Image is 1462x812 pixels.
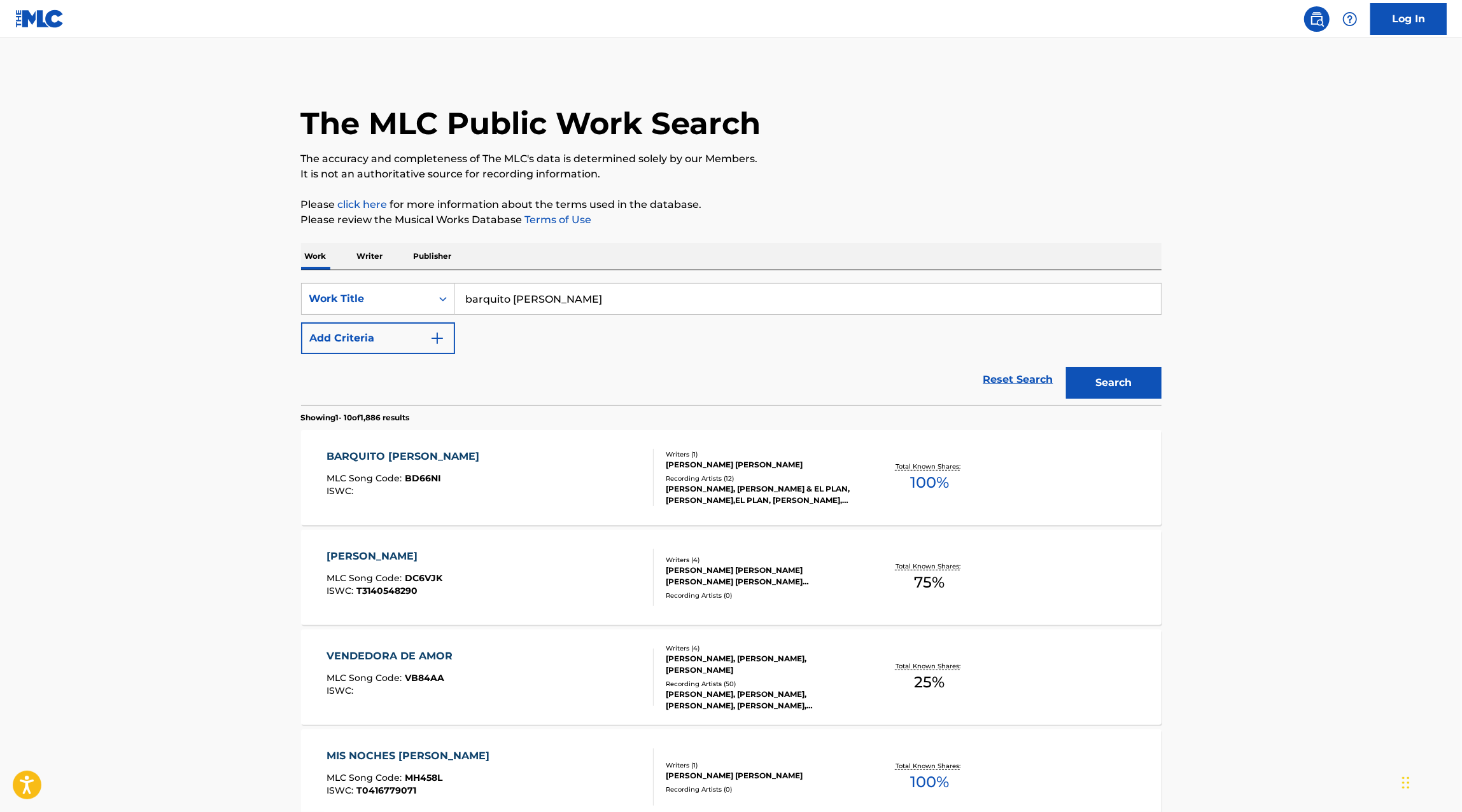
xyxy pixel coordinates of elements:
div: Work Title [309,291,424,306]
form: Search Form [301,283,1162,405]
a: Log In [1370,3,1447,35]
span: VB84AA [405,672,444,684]
a: VENDEDORA DE AMORMLC Song Code:VB84AAISWC:Writers (4)[PERSON_NAME], [PERSON_NAME], [PERSON_NAME]R... [301,630,1162,725]
p: Total Known Shares: [896,761,964,771]
div: Writers ( 4 ) [666,555,858,565]
span: DC6VJK [405,572,442,584]
button: Search [1066,367,1162,399]
a: click here [338,198,388,210]
a: [PERSON_NAME]MLC Song Code:DC6VJKISWC:T3140548290Writers (4)[PERSON_NAME] [PERSON_NAME] [PERSON_N... [301,530,1162,625]
div: [PERSON_NAME] [PERSON_NAME] [666,770,858,781]
p: Total Known Shares: [896,661,964,671]
span: 75 % [914,571,945,594]
span: MH458L [405,772,442,783]
div: Recording Artists ( 0 ) [666,785,858,794]
div: BARQUITO [PERSON_NAME] [327,449,486,464]
div: [PERSON_NAME], [PERSON_NAME] & EL PLAN, [PERSON_NAME],EL PLAN, [PERSON_NAME],[GEOGRAPHIC_DATA], [... [666,483,858,506]
span: MLC Song Code : [327,472,405,484]
div: [PERSON_NAME] [PERSON_NAME] [PERSON_NAME] [PERSON_NAME] [PERSON_NAME] [PERSON_NAME] [PERSON_NAME]... [666,565,858,588]
p: Total Known Shares: [896,462,964,471]
span: MLC Song Code : [327,672,405,684]
div: [PERSON_NAME], [PERSON_NAME], [PERSON_NAME], [PERSON_NAME], [PERSON_NAME] [666,689,858,712]
div: [PERSON_NAME], [PERSON_NAME], [PERSON_NAME] [666,653,858,676]
span: 25 % [914,671,945,694]
span: ISWC : [327,685,356,696]
p: The accuracy and completeness of The MLC's data is determined solely by our Members. [301,151,1162,167]
span: T0416779071 [356,785,416,796]
div: Writers ( 1 ) [666,450,858,459]
span: T3140548290 [356,585,418,596]
img: 9d2ae6d4665cec9f34b9.svg [430,331,445,346]
span: BD66NI [405,472,441,484]
span: 100 % [910,771,949,794]
p: Publisher [410,243,456,270]
div: [PERSON_NAME] [PERSON_NAME] [666,459,858,471]
span: ISWC : [327,585,356,596]
p: Please for more information about the terms used in the database. [301,197,1162,212]
img: search [1309,11,1325,27]
span: ISWC : [327,485,356,497]
div: Writers ( 4 ) [666,643,858,653]
span: MLC Song Code : [327,572,405,584]
p: Please review the Musical Works Database [301,212,1162,228]
div: Writers ( 1 ) [666,760,858,770]
div: VENDEDORA DE AMOR [327,649,459,664]
img: help [1342,11,1358,27]
img: MLC Logo [15,10,64,28]
div: MIS NOCHES [PERSON_NAME] [327,748,496,764]
p: Showing 1 - 10 of 1,886 results [301,412,410,423]
a: BARQUITO [PERSON_NAME]MLC Song Code:BD66NIISWC:Writers (1)[PERSON_NAME] [PERSON_NAME]Recording Ar... [301,430,1162,525]
a: Public Search [1304,6,1330,32]
span: MLC Song Code : [327,772,405,783]
div: Help [1337,6,1363,32]
p: Writer [353,243,387,270]
div: Recording Artists ( 50 ) [666,679,858,689]
iframe: Chat Widget [1398,751,1462,812]
div: Widget de chat [1398,751,1462,812]
button: Add Criteria [301,322,455,354]
p: It is not an authoritative source for recording information. [301,167,1162,182]
span: ISWC : [327,785,356,796]
div: Recording Artists ( 12 ) [666,474,858,483]
a: Terms of Use [523,214,592,226]
a: Reset Search [977,366,1060,394]
span: 100 % [910,471,949,494]
div: Arrastrar [1402,764,1410,802]
h1: The MLC Public Work Search [301,104,761,142]
div: [PERSON_NAME] [327,549,442,564]
div: Recording Artists ( 0 ) [666,591,858,600]
p: Work [301,243,330,270]
p: Total Known Shares: [896,561,964,571]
